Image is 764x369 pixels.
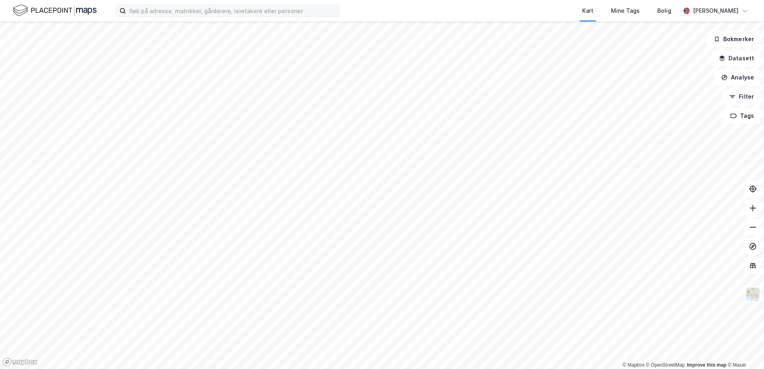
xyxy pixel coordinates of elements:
iframe: Chat Widget [724,331,764,369]
div: [PERSON_NAME] [693,6,738,16]
input: Søk på adresse, matrikkel, gårdeiere, leietakere eller personer [126,5,339,17]
div: Bolig [657,6,671,16]
div: Mine Tags [611,6,640,16]
img: logo.f888ab2527a4732fd821a326f86c7f29.svg [13,4,97,18]
div: Kart [582,6,593,16]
